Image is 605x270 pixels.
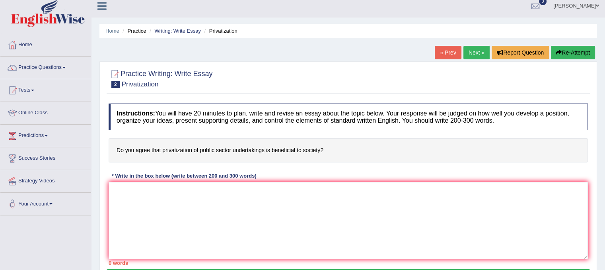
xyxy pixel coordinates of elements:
a: Predictions [0,125,91,145]
a: Home [105,28,119,34]
a: Writing: Write Essay [154,28,201,34]
h4: You will have 20 minutes to plan, write and revise an essay about the topic below. Your response ... [109,104,588,130]
a: Online Class [0,102,91,122]
h2: Practice Writing: Write Essay [109,68,212,88]
a: Next » [463,46,490,59]
a: « Prev [435,46,461,59]
button: Report Question [492,46,549,59]
a: Strategy Videos [0,170,91,190]
div: 0 words [109,259,588,267]
li: Practice [121,27,146,35]
li: Privatization [202,27,237,35]
div: * Write in the box below (write between 200 and 300 words) [109,172,259,180]
h4: Do you agree that privatization of public sector undertakings is beneficial to society? [109,138,588,162]
a: Tests [0,79,91,99]
a: Home [0,34,91,54]
a: Practice Questions [0,57,91,76]
button: Re-Attempt [551,46,595,59]
b: Instructions: [117,110,155,117]
a: Success Stories [0,147,91,167]
span: 2 [111,81,120,88]
small: Privatization [122,80,159,88]
a: Your Account [0,193,91,213]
